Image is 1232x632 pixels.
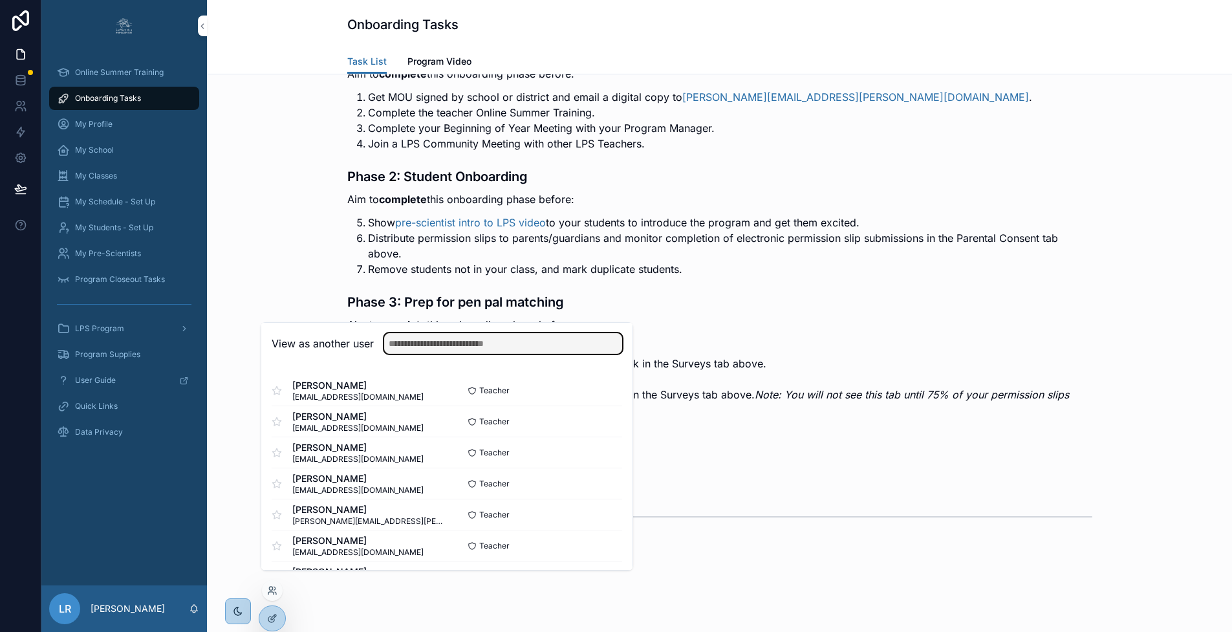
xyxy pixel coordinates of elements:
[75,119,113,129] span: My Profile
[379,318,427,331] strong: complete
[49,242,199,265] a: My Pre-Scientists
[272,336,374,351] h2: View as another user
[49,87,199,110] a: Onboarding Tasks
[479,448,510,458] span: Teacher
[75,375,116,386] span: User Guide
[368,340,1092,356] li: Schedule your Meet & Greet.
[368,105,1092,120] li: Complete the teacher Online Summer Training.
[49,61,199,84] a: Online Summer Training
[75,274,165,285] span: Program Closeout Tasks
[75,197,155,207] span: My Schedule - Set Up
[682,91,1029,104] a: [PERSON_NAME][EMAIL_ADDRESS][PERSON_NAME][DOMAIN_NAME]
[49,190,199,213] a: My Schedule - Set Up
[292,516,447,527] span: [PERSON_NAME][EMAIL_ADDRESS][PERSON_NAME][DOMAIN_NAME]
[49,343,199,366] a: Program Supplies
[479,510,510,520] span: Teacher
[292,379,424,392] span: [PERSON_NAME]
[292,485,424,496] span: [EMAIL_ADDRESS][DOMAIN_NAME]
[75,401,118,411] span: Quick Links
[368,136,1092,151] li: Join a LPS Community Meeting with other LPS Teachers.
[292,410,424,423] span: [PERSON_NAME]
[347,191,1092,207] p: Aim to this onboarding phase before:
[347,16,459,34] h1: Onboarding Tasks
[368,418,1092,480] li: .
[49,395,199,418] a: Quick Links
[292,503,447,516] span: [PERSON_NAME]
[292,441,424,454] span: [PERSON_NAME]
[395,216,546,229] a: pre-scientist intro to LPS video
[49,113,199,136] a: My Profile
[347,317,1092,332] p: Aim to this onboarding phase before:
[75,171,117,181] span: My Classes
[368,89,1092,105] li: Get MOU signed by school or district and email a digital copy to .
[347,292,1092,312] h3: Phase 3: Prep for pen pal matching
[379,193,427,206] strong: complete
[389,433,1092,449] li: Check that students are in the correct class
[479,541,510,551] span: Teacher
[292,423,424,433] span: [EMAIL_ADDRESS][DOMAIN_NAME]
[389,449,1092,464] li: Add student special needs.
[292,534,424,547] span: [PERSON_NAME]
[368,371,1092,387] li: Facilitate .
[292,565,424,578] span: [PERSON_NAME]
[292,472,424,485] span: [PERSON_NAME]
[75,67,164,78] span: Online Summer Training
[407,50,471,76] a: Program Video
[114,16,135,36] img: App logo
[368,261,1092,277] li: Remove students not in your class, and mark duplicate students.
[75,349,140,360] span: Program Supplies
[292,547,424,558] span: [EMAIL_ADDRESS][DOMAIN_NAME]
[49,216,199,239] a: My Students - Set Up
[292,392,424,402] span: [EMAIL_ADDRESS][DOMAIN_NAME]
[41,52,207,461] div: scrollable content
[75,223,153,233] span: My Students - Set Up
[368,215,1092,230] li: Show to your students to introduce the program and get them excited.
[347,167,1092,186] h3: Phase 2: Student Onboarding
[49,317,199,340] a: LPS Program
[368,356,1092,371] li: Administer pre-program evaluation survey. Find the link in the Surveys tab above.
[479,479,510,489] span: Teacher
[292,454,424,464] span: [EMAIL_ADDRESS][DOMAIN_NAME]
[49,268,199,291] a: Program Closeout Tasks
[347,50,387,74] a: Task List
[91,602,165,615] p: [PERSON_NAME]
[389,464,1092,480] li: Add student language needs.
[479,417,510,427] span: Teacher
[49,420,199,444] a: Data Privacy
[49,164,199,188] a: My Classes
[407,55,471,68] span: Program Video
[59,601,71,616] span: LR
[368,120,1092,136] li: Complete your Beginning of Year Meeting with your Program Manager.
[368,387,1092,418] li: Administer pre-program interest survey using the link in the Surveys tab above.
[49,369,199,392] a: User Guide
[49,138,199,162] a: My School
[75,323,124,334] span: LPS Program
[75,93,141,104] span: Onboarding Tasks
[479,386,510,396] span: Teacher
[368,230,1092,261] li: Distribute permission slips to parents/guardians and monitor completion of electronic permission ...
[75,145,114,155] span: My School
[347,55,387,68] span: Task List
[75,248,141,259] span: My Pre-Scientists
[368,388,1069,417] em: Note: You will not see this tab until 75% of your permission slips have been completed.
[75,427,123,437] span: Data Privacy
